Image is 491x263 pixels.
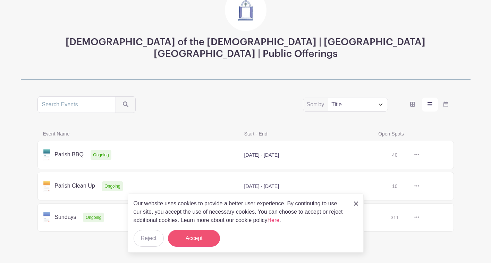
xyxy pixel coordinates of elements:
button: Accept [168,230,220,247]
input: Search Events [37,96,116,113]
img: close_button-5f87c8562297e5c2d7936805f587ecaba9071eb48480494691a3f1689db116b3.svg [354,202,358,206]
button: Reject [134,230,164,247]
div: order and view [405,98,454,112]
label: Sort by [307,100,327,109]
p: Our website uses cookies to provide a better user experience. By continuing to use our site, you ... [134,199,347,224]
h3: [DEMOGRAPHIC_DATA] of the [DEMOGRAPHIC_DATA] | [GEOGRAPHIC_DATA] [GEOGRAPHIC_DATA] | Public Offer... [37,36,454,60]
span: Event Name [39,130,240,138]
span: Open Spots [374,130,441,138]
a: Here [268,217,280,223]
span: Start - End [240,130,374,138]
